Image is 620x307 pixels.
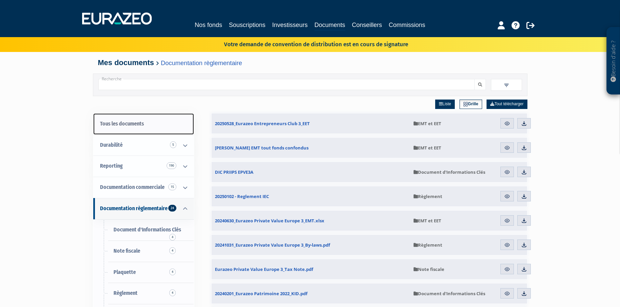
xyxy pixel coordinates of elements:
img: download.svg [521,266,527,272]
span: Documentation commerciale [100,184,165,190]
a: Note fiscale4 [93,241,194,262]
a: Nos fonds [195,20,222,30]
a: Documents [315,20,345,31]
img: 1732889491-logotype_eurazeo_blanc_rvb.png [82,12,152,25]
span: [PERSON_NAME] EMT tout fonds confondus [215,145,308,151]
span: Reporting [100,163,123,169]
span: Règlement [414,193,442,199]
span: Règlement [414,242,442,248]
a: 20241031_Eurazeo Private Value Europe 3_By-laws.pdf [212,235,410,255]
a: Durabilité 5 [93,135,194,156]
img: eye.svg [504,120,510,127]
img: download.svg [521,242,527,248]
span: DIC PRIIPS EPVE3A [215,169,253,175]
img: download.svg [521,120,527,127]
a: [PERSON_NAME] EMT tout fonds confondus [212,138,410,158]
img: eye.svg [504,242,510,248]
img: eye.svg [504,145,510,151]
span: 24 [168,205,176,212]
span: EMT et EET [414,120,441,127]
span: 4 [169,247,176,254]
a: Eurazeo Private Value Europe 3_Tax Note.pdf [212,259,410,279]
span: 20250102 - Reglement IEC [215,193,269,199]
span: Document d'Informations Clés [414,290,485,297]
span: 5 [170,141,176,148]
a: Souscriptions [229,20,265,30]
a: Tout télécharger [487,100,527,109]
a: 20240630_Eurazeo Private Value Europe 3_EMT.xlsx [212,211,410,231]
img: grid.svg [463,102,468,107]
span: 4 [169,234,176,241]
img: download.svg [521,193,527,199]
a: Règlement4 [93,283,194,304]
span: 4 [169,289,176,296]
img: download.svg [521,290,527,297]
input: Recherche [98,79,475,90]
a: Plaquette4 [93,262,194,283]
a: Document d'Informations Clés4 [93,219,194,241]
span: Durabilité [100,142,123,148]
a: Documentation règlementaire [161,59,242,66]
span: 4 [169,269,176,275]
a: Reporting 190 [93,156,194,177]
span: Eurazeo Private Value Europe 3_Tax Note.pdf [215,266,313,272]
span: Règlement [114,290,138,296]
a: Conseillers [352,20,382,30]
img: download.svg [521,145,527,151]
span: 20250528_Eurazeo Entrepreneurs Club 3_EET [215,120,310,127]
span: EMT et EET [414,145,441,151]
span: EMT et EET [414,218,441,224]
span: Document d'Informations Clés [414,169,485,175]
img: eye.svg [504,266,510,272]
span: 20241031_Eurazeo Private Value Europe 3_By-laws.pdf [215,242,330,248]
a: Investisseurs [272,20,307,30]
a: Tous les documents [93,113,194,135]
a: Liste [435,100,455,109]
span: 190 [167,162,176,169]
img: eye.svg [504,290,510,297]
a: 20250528_Eurazeo Entrepreneurs Club 3_EET [212,113,410,134]
a: 20240201_Eurazeo Patrimoine 2022_KID.pdf [212,283,410,304]
h4: Mes documents [98,59,522,67]
span: 20240630_Eurazeo Private Value Europe 3_EMT.xlsx [215,218,324,224]
img: filter.svg [503,82,510,88]
span: Plaquette [114,269,136,275]
span: Document d'Informations Clés [114,226,181,233]
a: DIC PRIIPS EPVE3A [212,162,410,182]
span: 20240201_Eurazeo Patrimoine 2022_KID.pdf [215,290,307,297]
img: eye.svg [504,193,510,199]
img: download.svg [521,218,527,224]
p: Besoin d'aide ? [610,31,617,91]
img: eye.svg [504,169,510,175]
a: Grille [460,100,482,109]
img: download.svg [521,169,527,175]
span: Note fiscale [414,266,444,272]
a: Documentation commerciale 15 [93,177,194,198]
a: Documentation règlementaire 24 [93,198,194,219]
span: Note fiscale [114,248,140,254]
span: 15 [168,184,176,190]
img: eye.svg [504,218,510,224]
a: 20250102 - Reglement IEC [212,186,410,206]
span: Documentation règlementaire [100,205,168,212]
p: Votre demande de convention de distribution est en cours de signature [204,39,408,49]
a: Commissions [389,20,425,30]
